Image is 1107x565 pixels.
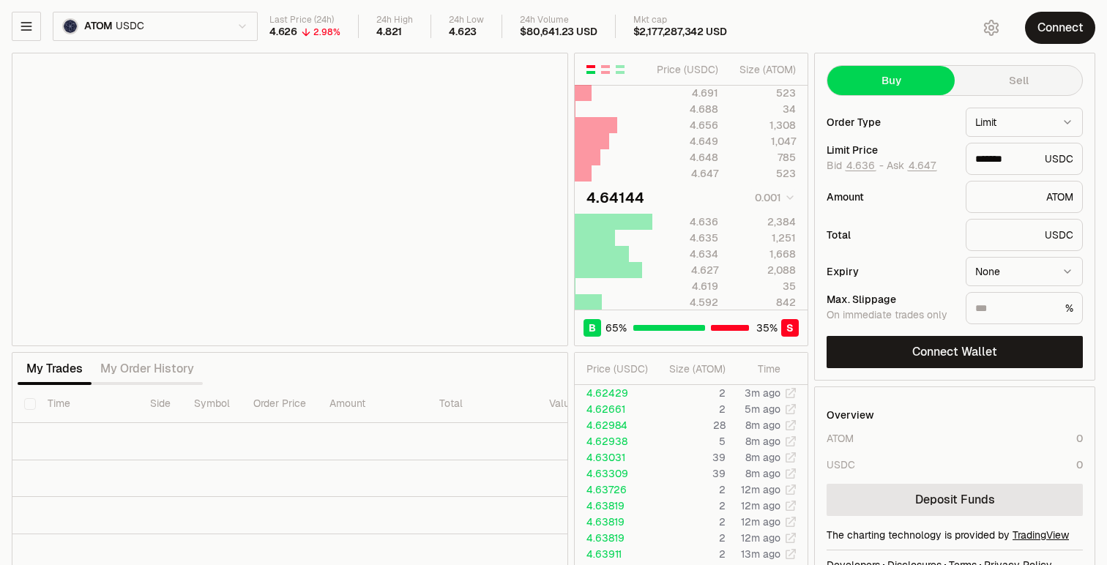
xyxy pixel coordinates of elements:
div: 1,251 [731,231,796,245]
div: ATOM [827,431,854,446]
div: USDC [827,457,855,472]
div: 4.626 [269,26,297,39]
td: 4.63819 [575,498,653,514]
td: 4.63309 [575,465,653,482]
td: 5 [653,433,726,449]
div: 523 [731,166,796,181]
td: 39 [653,449,726,465]
div: Time [738,362,780,376]
span: B [589,321,596,335]
div: 1,308 [731,118,796,132]
div: Price ( USDC ) [586,362,652,376]
time: 8m ago [745,467,780,480]
button: Show Buy and Sell Orders [585,64,597,75]
button: 4.636 [845,160,876,171]
div: 4.592 [653,295,718,310]
div: 4.648 [653,150,718,165]
div: Max. Slippage [827,294,954,304]
div: Limit Price [827,145,954,155]
div: $2,177,287,342 USD [633,26,727,39]
span: USDC [116,20,143,33]
td: 4.63911 [575,546,653,562]
div: On immediate trades only [827,309,954,322]
button: Select all [24,398,36,410]
div: 4.619 [653,279,718,293]
time: 8m ago [745,435,780,448]
div: 4.647 [653,166,718,181]
div: 4.688 [653,102,718,116]
a: TradingView [1013,528,1069,542]
div: 35 [731,279,796,293]
time: 8m ago [745,419,780,432]
div: Last Price (24h) [269,15,340,26]
span: Bid - [827,160,884,173]
span: S [786,321,794,335]
th: Symbol [182,385,242,423]
td: 2 [653,482,726,498]
div: 1,668 [731,247,796,261]
th: Order Price [242,385,318,423]
button: Sell [955,66,1082,95]
time: 12m ago [741,531,780,545]
div: 523 [731,86,796,100]
img: ATOM Logo [64,20,77,33]
a: Deposit Funds [827,484,1083,516]
div: USDC [966,219,1083,251]
th: Side [138,385,182,423]
div: ATOM [966,181,1083,213]
div: % [966,292,1083,324]
td: 2 [653,498,726,514]
div: 4.636 [653,214,718,229]
td: 4.62429 [575,385,653,401]
div: 24h Low [449,15,484,26]
span: Ask [887,160,937,173]
div: Mkt cap [633,15,727,26]
div: 4.656 [653,118,718,132]
iframe: Financial Chart [12,53,567,345]
time: 12m ago [741,483,780,496]
div: 4.64144 [586,187,644,208]
td: 2 [653,401,726,417]
td: 4.63031 [575,449,653,465]
div: 4.691 [653,86,718,100]
td: 4.62938 [575,433,653,449]
td: 4.63726 [575,482,653,498]
button: My Order History [92,354,203,383]
button: Buy [827,66,955,95]
div: 842 [731,295,796,310]
div: USDC [966,143,1083,175]
th: Amount [318,385,428,423]
div: Overview [827,408,874,422]
td: 2 [653,530,726,546]
div: 785 [731,150,796,165]
div: The charting technology is provided by [827,528,1083,542]
time: 12m ago [741,499,780,512]
span: ATOM [84,20,113,33]
button: Show Buy Orders Only [614,64,626,75]
time: 5m ago [745,403,780,416]
div: 24h Volume [520,15,597,26]
button: Limit [966,108,1083,137]
th: Time [36,385,138,423]
div: 4.821 [376,26,402,39]
td: 4.62661 [575,401,653,417]
button: 4.647 [907,160,937,171]
div: 4.649 [653,134,718,149]
span: 65 % [605,321,627,335]
td: 4.62984 [575,417,653,433]
div: Size ( ATOM ) [665,362,726,376]
button: My Trades [18,354,92,383]
div: Amount [827,192,954,202]
td: 39 [653,465,726,482]
div: $80,641.23 USD [520,26,597,39]
button: Connect Wallet [827,336,1083,368]
td: 2 [653,546,726,562]
button: Connect [1025,12,1095,44]
div: 0 [1076,431,1083,446]
div: 2,384 [731,214,796,229]
time: 13m ago [741,547,780,561]
div: Order Type [827,117,954,127]
td: 2 [653,514,726,530]
div: 4.623 [449,26,477,39]
th: Value [537,385,587,423]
